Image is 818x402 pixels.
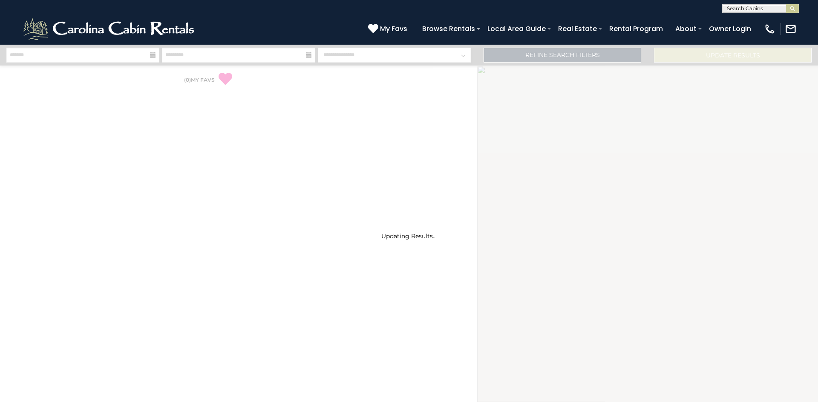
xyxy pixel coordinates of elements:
span: My Favs [380,23,407,34]
img: mail-regular-white.png [785,23,797,35]
img: phone-regular-white.png [764,23,776,35]
a: Browse Rentals [418,21,479,36]
a: Real Estate [554,21,601,36]
a: Local Area Guide [483,21,550,36]
a: Rental Program [605,21,667,36]
a: Owner Login [705,21,755,36]
a: About [671,21,701,36]
a: My Favs [368,23,409,34]
img: White-1-2.png [21,16,198,42]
